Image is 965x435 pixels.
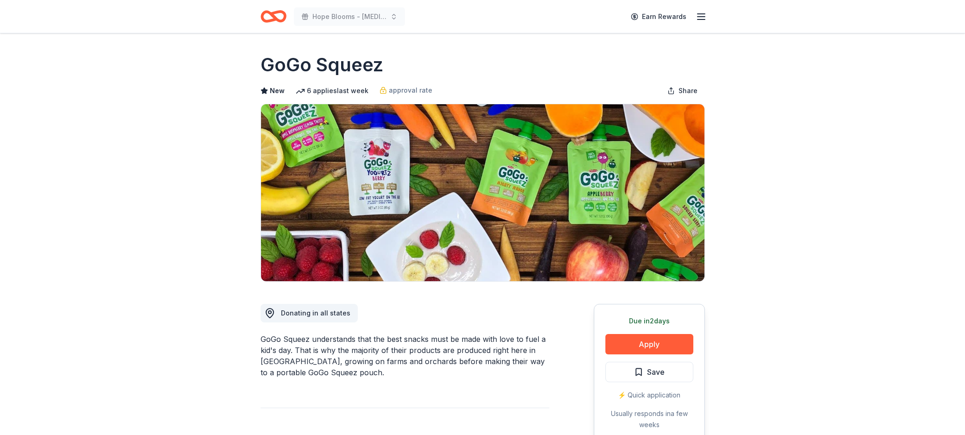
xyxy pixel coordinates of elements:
[270,85,285,96] span: New
[294,7,405,26] button: Hope Blooms - [MEDICAL_DATA] Awareness
[296,85,368,96] div: 6 applies last week
[660,82,705,100] button: Share
[679,85,697,96] span: Share
[605,334,693,354] button: Apply
[605,362,693,382] button: Save
[281,309,350,317] span: Donating in all states
[261,6,286,27] a: Home
[389,85,432,96] span: approval rate
[261,52,383,78] h1: GoGo Squeez
[261,104,704,281] img: Image for GoGo Squeez
[312,11,386,22] span: Hope Blooms - [MEDICAL_DATA] Awareness
[605,315,693,327] div: Due in 2 days
[625,8,692,25] a: Earn Rewards
[647,366,665,378] span: Save
[261,334,549,378] div: GoGo Squeez understands that the best snacks must be made with love to fuel a kid's day. That is ...
[605,390,693,401] div: ⚡️ Quick application
[380,85,432,96] a: approval rate
[605,408,693,430] div: Usually responds in a few weeks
